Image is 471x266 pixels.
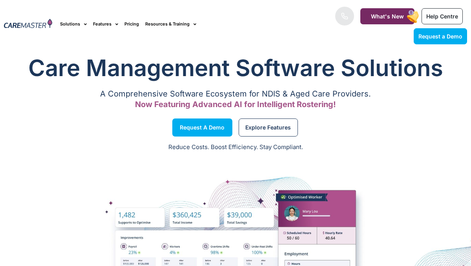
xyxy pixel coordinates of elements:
span: Request a Demo [418,33,462,40]
a: Request a Demo [172,118,232,137]
img: CareMaster Logo [4,19,52,29]
a: Pricing [124,11,139,37]
a: Resources & Training [145,11,196,37]
span: Help Centre [426,13,458,20]
span: Explore Features [245,126,291,129]
span: Request a Demo [180,126,225,129]
a: What's New [360,8,414,24]
a: Help Centre [422,8,463,24]
a: Features [93,11,118,37]
a: Request a Demo [414,28,467,44]
p: Reduce Costs. Boost Efficiency. Stay Compliant. [5,143,466,152]
a: Explore Features [239,118,298,137]
h1: Care Management Software Solutions [4,52,467,84]
span: What's New [371,13,404,20]
span: Now Featuring Advanced AI for Intelligent Rostering! [135,100,336,109]
p: A Comprehensive Software Ecosystem for NDIS & Aged Care Providers. [4,91,467,97]
nav: Menu [60,11,300,37]
a: Solutions [60,11,87,37]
